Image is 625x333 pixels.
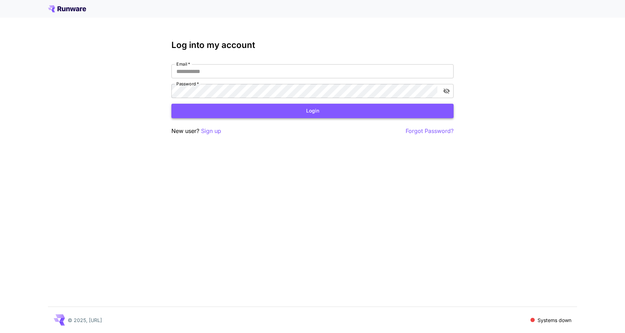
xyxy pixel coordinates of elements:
label: Password [176,81,199,87]
p: Systems down [538,316,571,324]
button: Sign up [201,127,221,135]
button: toggle password visibility [440,85,453,97]
p: © 2025, [URL] [68,316,102,324]
label: Email [176,61,190,67]
p: New user? [171,127,221,135]
button: Forgot Password? [406,127,454,135]
h3: Log into my account [171,40,454,50]
button: Login [171,104,454,118]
